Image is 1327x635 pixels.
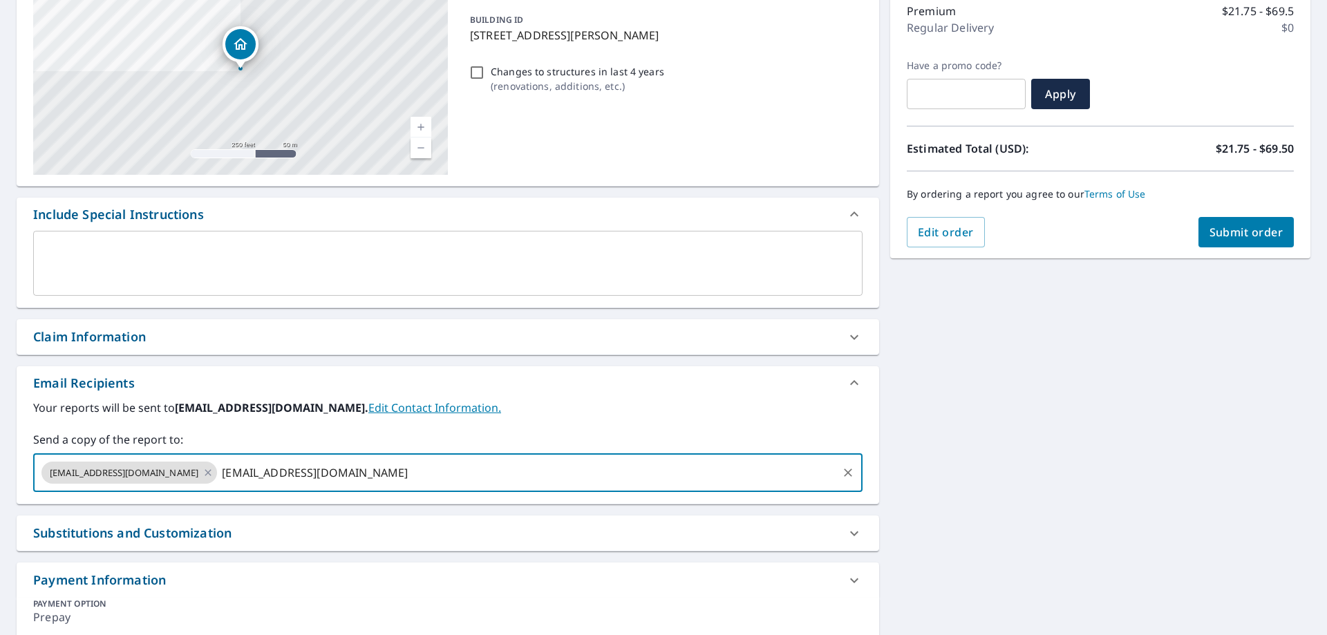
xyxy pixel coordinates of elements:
label: Send a copy of the report to: [33,431,863,448]
div: PAYMENT OPTION [33,598,863,609]
label: Your reports will be sent to [33,399,863,416]
div: Payment Information [17,562,879,598]
div: Dropped pin, building 1, Residential property, 9234 N Kellogg St Portland, OR 97203 [223,26,258,69]
a: EditContactInfo [368,400,501,415]
p: $21.75 - $69.50 [1216,140,1294,157]
p: BUILDING ID [470,14,523,26]
p: By ordering a report you agree to our [907,188,1294,200]
span: Edit order [918,225,974,240]
a: Terms of Use [1084,187,1146,200]
span: Submit order [1210,225,1283,240]
div: Claim Information [33,328,146,346]
p: Changes to structures in last 4 years [491,64,664,79]
div: Claim Information [17,319,879,354]
label: Have a promo code? [907,59,1026,72]
p: $0 [1281,19,1294,36]
span: [EMAIL_ADDRESS][DOMAIN_NAME] [41,466,207,480]
div: Substitutions and Customization [33,524,232,542]
p: Estimated Total (USD): [907,140,1100,157]
button: Apply [1031,79,1090,109]
div: Email Recipients [33,374,135,392]
p: $21.75 - $69.5 [1222,3,1294,19]
button: Clear [838,463,858,482]
div: Email Recipients [17,366,879,399]
button: Submit order [1198,217,1295,247]
div: Include Special Instructions [17,198,879,231]
div: Include Special Instructions [33,205,204,224]
a: Current Level 17, Zoom Out [411,138,431,158]
p: Premium [907,3,956,19]
p: [STREET_ADDRESS][PERSON_NAME] [470,27,857,44]
p: Regular Delivery [907,19,994,36]
div: Substitutions and Customization [17,515,879,551]
p: ( renovations, additions, etc. ) [491,79,664,93]
button: Edit order [907,217,985,247]
span: Apply [1042,86,1079,102]
div: [EMAIL_ADDRESS][DOMAIN_NAME] [41,462,217,484]
div: Payment Information [33,571,166,589]
b: [EMAIL_ADDRESS][DOMAIN_NAME]. [175,400,368,415]
a: Current Level 17, Zoom In [411,117,431,138]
